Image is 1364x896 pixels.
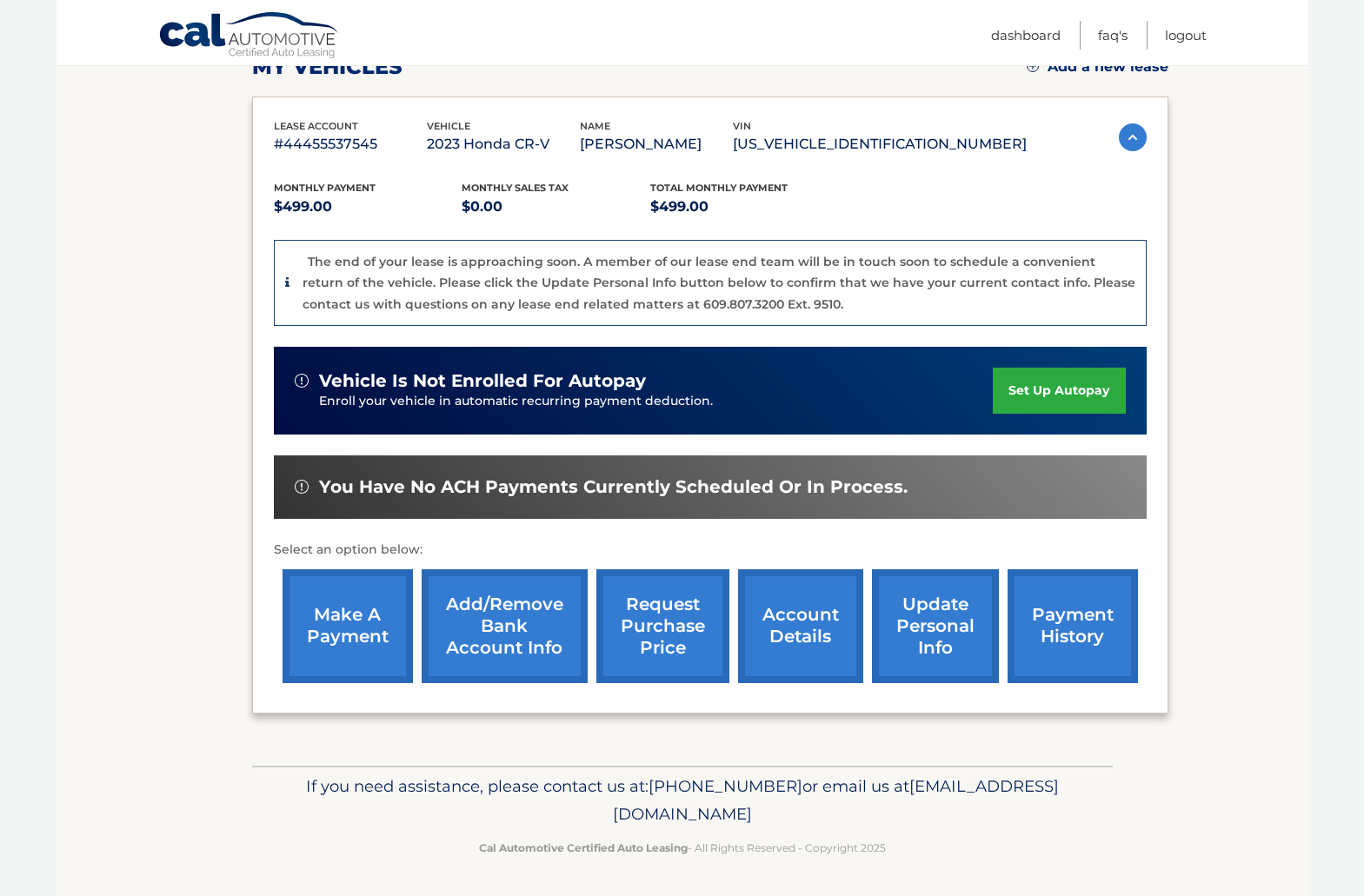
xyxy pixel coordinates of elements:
a: Add/Remove bank account info [422,569,588,683]
p: Select an option below: [274,540,1147,561]
img: accordion-active.svg [1119,123,1147,151]
a: Logout [1165,21,1207,50]
span: You have no ACH payments currently scheduled or in process. [319,476,908,498]
a: payment history [1008,569,1138,683]
a: set up autopay [993,368,1125,414]
p: The end of your lease is approaching soon. A member of our lease end team will be in touch soon t... [303,254,1135,312]
span: vin [733,120,751,132]
img: alert-white.svg [295,374,309,388]
span: vehicle [427,120,470,132]
span: [PHONE_NUMBER] [649,776,802,796]
a: Add a new lease [1027,58,1168,76]
p: $0.00 [462,195,650,219]
a: request purchase price [596,569,729,683]
span: lease account [274,120,358,132]
p: $499.00 [650,195,839,219]
span: Monthly Payment [274,182,376,194]
p: [PERSON_NAME] [580,132,733,156]
a: make a payment [283,569,413,683]
span: Monthly sales Tax [462,182,569,194]
a: update personal info [872,569,999,683]
p: #44455537545 [274,132,427,156]
p: If you need assistance, please contact us at: or email us at [263,773,1101,828]
p: - All Rights Reserved - Copyright 2025 [263,839,1101,857]
p: Enroll your vehicle in automatic recurring payment deduction. [319,392,994,411]
a: FAQ's [1098,21,1128,50]
a: account details [738,569,863,683]
span: Total Monthly Payment [650,182,788,194]
span: name [580,120,610,132]
img: alert-white.svg [295,480,309,494]
p: [US_VEHICLE_IDENTIFICATION_NUMBER] [733,132,1027,156]
a: Cal Automotive [158,11,341,62]
p: $499.00 [274,195,462,219]
h2: my vehicles [252,54,403,80]
img: add.svg [1027,60,1039,72]
strong: Cal Automotive Certified Auto Leasing [479,841,688,854]
p: 2023 Honda CR-V [427,132,580,156]
span: vehicle is not enrolled for autopay [319,370,646,392]
a: Dashboard [991,21,1061,50]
